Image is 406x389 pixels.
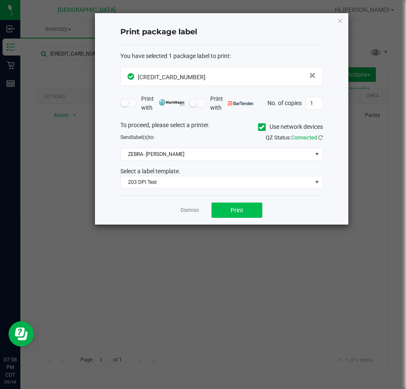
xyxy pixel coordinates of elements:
span: Print with [141,94,185,112]
a: Dismiss [181,207,199,214]
span: Connected [291,134,317,141]
span: Print [231,207,243,214]
div: : [120,52,323,61]
span: You have selected 1 package label to print [120,53,230,59]
span: QZ Status: [266,134,323,141]
div: Select a label template. [114,167,329,176]
span: Send to: [120,134,155,140]
label: Use network devices [258,122,323,131]
span: 203 DPI Test [121,176,312,188]
span: No. of copies [267,99,302,106]
h4: Print package label [120,27,323,38]
span: In Sync [128,72,136,81]
span: label(s) [132,134,149,140]
button: Print [211,203,262,218]
img: mark_magic_cybra.png [159,99,185,106]
iframe: Resource center [8,321,34,347]
div: To proceed, please select a printer. [114,121,329,133]
img: bartender.png [228,101,254,106]
span: [CREDIT_CARD_NUMBER] [138,74,206,81]
span: ZEBRA- [PERSON_NAME] [121,148,312,160]
span: Print with [210,94,254,112]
